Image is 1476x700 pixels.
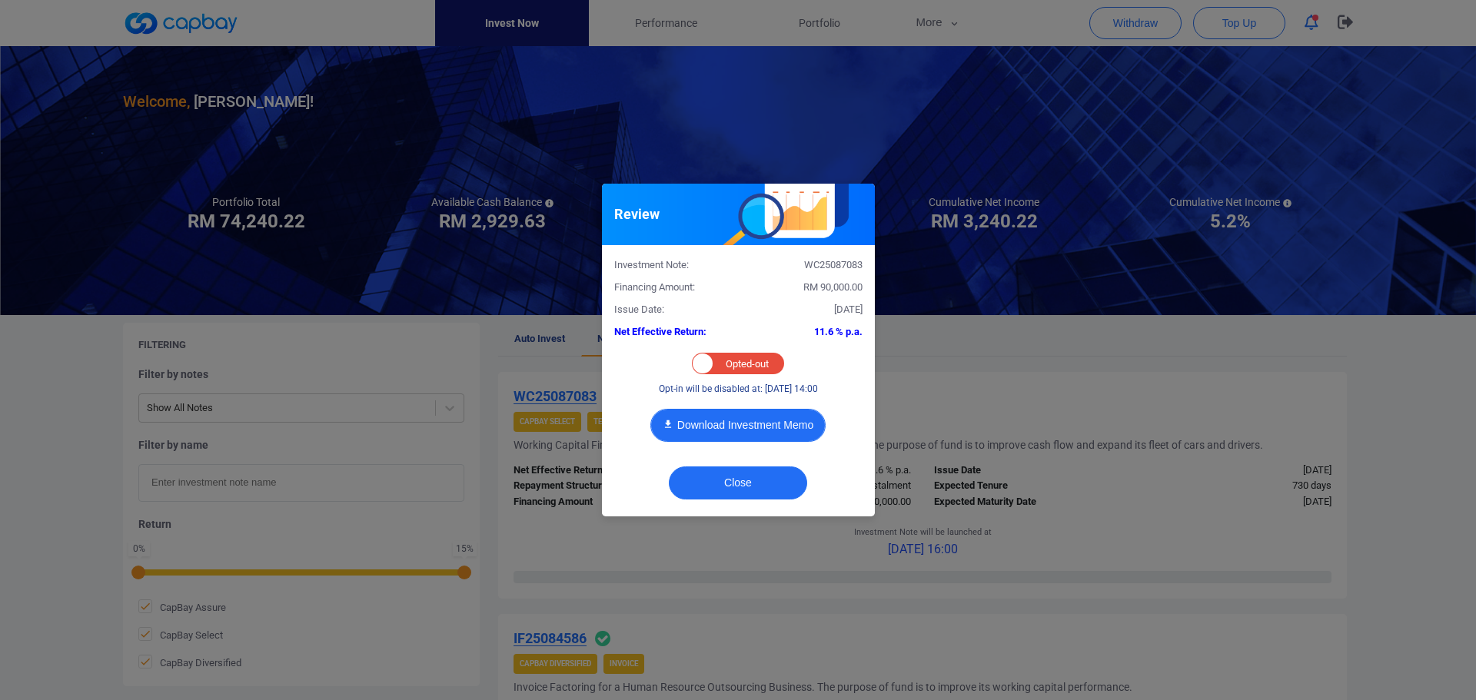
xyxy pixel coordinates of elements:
[603,257,739,274] div: Investment Note:
[669,466,807,499] button: Close
[803,281,863,293] span: RM 90,000.00
[603,280,739,296] div: Financing Amount:
[738,324,874,340] div: 11.6 % p.a.
[603,302,739,318] div: Issue Date:
[603,324,739,340] div: Net Effective Return:
[614,205,660,224] h5: Review
[650,409,826,442] button: Download Investment Memo
[738,257,874,274] div: WC25087083
[659,382,818,396] p: Opt-in will be disabled at: [DATE] 14:00
[738,302,874,318] div: [DATE]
